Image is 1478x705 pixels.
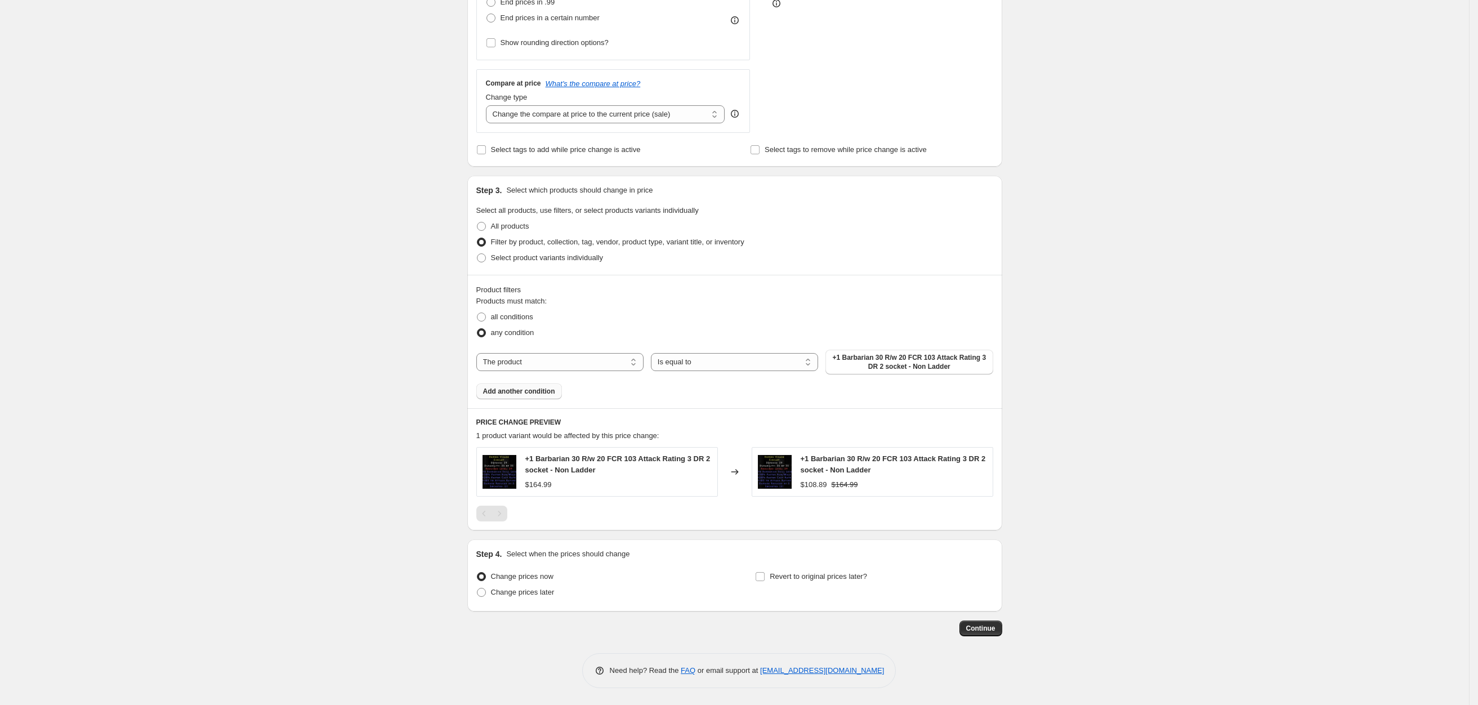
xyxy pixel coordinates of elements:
span: Filter by product, collection, tag, vendor, product type, variant title, or inventory [491,238,744,246]
strike: $164.99 [832,479,858,490]
h6: PRICE CHANGE PREVIEW [476,418,993,427]
span: all conditions [491,313,533,321]
span: Add another condition [483,387,555,396]
nav: Pagination [476,506,507,521]
span: +1 Barbarian 30 R/w 20 FCR 103 Attack Rating 3 DR 2 socket - Non Ladder [832,353,986,371]
button: Add another condition [476,383,562,399]
div: Product filters [476,284,993,296]
span: Revert to original prices later? [770,572,867,581]
span: Select product variants individually [491,253,603,262]
span: Continue [966,624,995,633]
a: [EMAIL_ADDRESS][DOMAIN_NAME] [760,666,884,675]
span: +1 Barbarian 30 R/w 20 FCR 103 Attack Rating 3 DR 2 socket - Non Ladder [801,454,986,474]
div: help [729,108,740,119]
span: End prices in a certain number [501,14,600,22]
span: Need help? Read the [610,666,681,675]
div: $108.89 [801,479,827,490]
span: Show rounding direction options? [501,38,609,47]
h2: Step 4. [476,548,502,560]
button: Continue [959,621,1002,636]
span: or email support at [695,666,760,675]
span: All products [491,222,529,230]
span: Select tags to add while price change is active [491,145,641,154]
p: Select when the prices should change [506,548,629,560]
span: Change type [486,93,528,101]
a: FAQ [681,666,695,675]
img: X30DhvY_80x.png [758,455,792,489]
span: +1 Barbarian 30 R/w 20 FCR 103 Attack Rating 3 DR 2 socket - Non Ladder [525,454,711,474]
span: Change prices later [491,588,555,596]
span: any condition [491,328,534,337]
span: Select tags to remove while price change is active [765,145,927,154]
span: Products must match: [476,297,547,305]
span: Change prices now [491,572,553,581]
button: +1 Barbarian 30 R/w 20 FCR 103 Attack Rating 3 DR 2 socket - Non Ladder [825,350,993,374]
button: What's the compare at price? [546,79,641,88]
h2: Step 3. [476,185,502,196]
img: X30DhvY_80x.png [483,455,516,489]
span: 1 product variant would be affected by this price change: [476,431,659,440]
div: $164.99 [525,479,552,490]
span: Select all products, use filters, or select products variants individually [476,206,699,215]
p: Select which products should change in price [506,185,653,196]
h3: Compare at price [486,79,541,88]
